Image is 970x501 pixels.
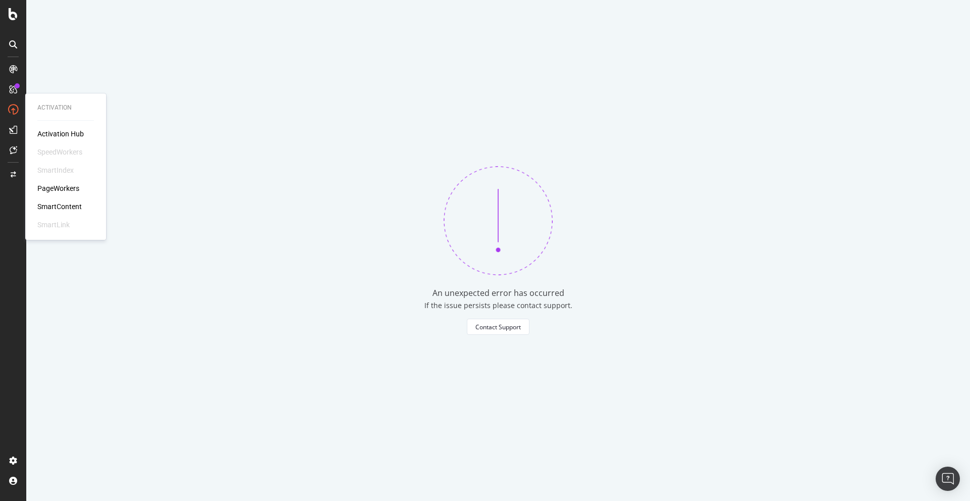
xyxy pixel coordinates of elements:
div: Open Intercom Messenger [936,467,960,491]
a: PageWorkers [37,183,79,193]
div: SpeedWorkers [37,147,82,157]
a: SmartContent [37,202,82,212]
div: Activation [37,104,94,112]
div: SmartIndex [37,165,74,175]
div: An unexpected error has occurred [432,287,564,299]
div: If the issue persists please contact support. [424,300,572,311]
img: 370bne1z.png [444,166,553,275]
a: Activation Hub [37,129,84,139]
div: SmartLink [37,220,70,230]
div: Contact Support [475,323,521,331]
button: Contact Support [467,319,529,335]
